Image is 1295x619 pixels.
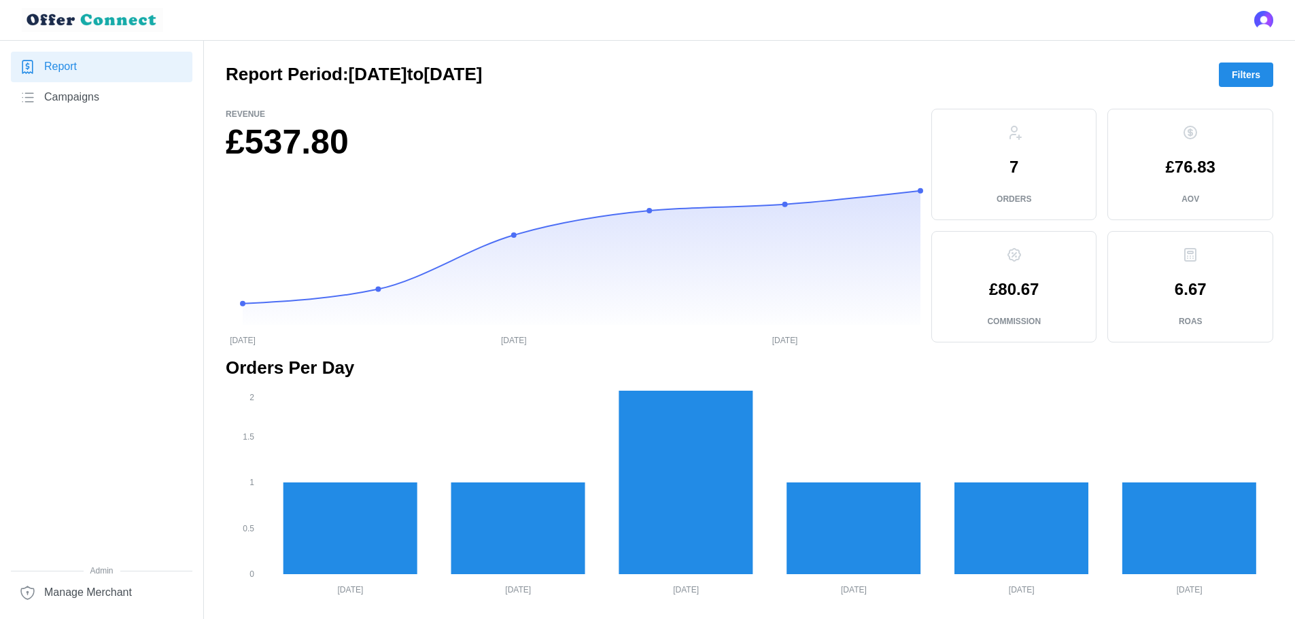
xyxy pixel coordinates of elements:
span: Report [44,58,77,75]
tspan: 0 [249,569,254,579]
tspan: 2 [249,392,254,402]
a: Campaigns [11,82,192,113]
tspan: [DATE] [1009,584,1035,594]
span: Admin [11,565,192,578]
tspan: 1.5 [243,432,254,442]
tspan: [DATE] [230,335,256,344]
span: Filters [1232,63,1260,86]
tspan: [DATE] [505,584,531,594]
tspan: [DATE] [772,335,798,344]
span: Manage Merchant [44,584,132,601]
p: £76.83 [1166,159,1215,175]
p: Orders [997,194,1031,205]
tspan: [DATE] [1177,584,1203,594]
h2: Report Period: [DATE] to [DATE] [226,63,482,86]
p: AOV [1181,194,1199,205]
p: ROAS [1179,316,1203,328]
h1: £537.80 [226,120,920,164]
p: Commission [987,316,1041,328]
tspan: [DATE] [501,335,527,344]
p: 7 [1009,159,1018,175]
h2: Orders Per Day [226,356,1273,380]
tspan: [DATE] [841,584,867,594]
button: Open user button [1254,11,1273,30]
a: Report [11,52,192,82]
tspan: 0.5 [243,524,254,533]
a: Manage Merchant [11,578,192,608]
p: £80.67 [989,281,1039,298]
tspan: [DATE] [338,584,364,594]
button: Filters [1219,63,1273,87]
p: Revenue [226,109,920,120]
tspan: [DATE] [673,584,699,594]
img: loyalBe Logo [22,8,163,32]
tspan: 1 [249,478,254,487]
img: 's logo [1254,11,1273,30]
span: Campaigns [44,89,99,106]
p: 6.67 [1175,281,1207,298]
